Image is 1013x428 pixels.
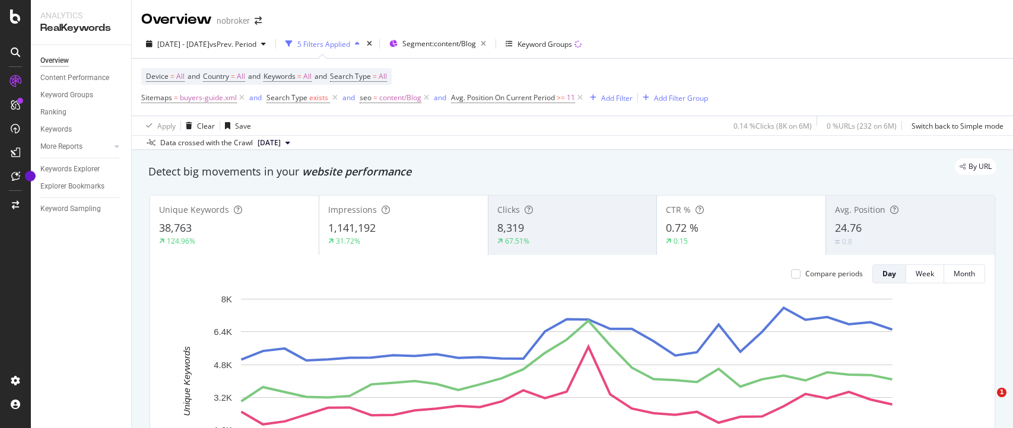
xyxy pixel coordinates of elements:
[214,360,232,370] text: 4.8K
[141,92,172,103] span: Sitemaps
[220,116,251,135] button: Save
[805,269,863,279] div: Compare periods
[497,204,520,215] span: Clicks
[188,71,200,81] span: and
[385,34,491,53] button: Segment:content/Blog
[40,21,122,35] div: RealKeywords
[40,9,122,21] div: Analytics
[585,91,633,105] button: Add Filter
[40,55,123,67] a: Overview
[40,89,93,101] div: Keyword Groups
[364,38,374,50] div: times
[249,92,262,103] div: and
[567,90,575,106] span: 11
[330,71,371,81] span: Search Type
[40,203,101,215] div: Keyword Sampling
[141,9,212,30] div: Overview
[255,17,262,25] div: arrow-right-arrow-left
[973,388,1001,416] iframe: Intercom live chat
[203,71,229,81] span: Country
[40,163,100,175] div: Keywords Explorer
[40,163,123,175] a: Keywords Explorer
[882,269,896,279] div: Day
[40,72,109,84] div: Content Performance
[281,34,364,53] button: 5 Filters Applied
[231,71,235,81] span: =
[944,264,985,283] button: Month
[968,163,992,170] span: By URL
[197,121,215,131] div: Clear
[955,158,996,175] div: legacy label
[217,15,250,27] div: nobroker
[557,92,565,103] span: >=
[249,92,262,103] button: and
[916,269,934,279] div: Week
[842,237,852,247] div: 0.8
[174,92,178,103] span: =
[379,68,387,85] span: All
[497,221,524,235] span: 8,319
[159,221,192,235] span: 38,763
[146,71,169,81] span: Device
[157,121,176,131] div: Apply
[954,269,975,279] div: Month
[181,116,215,135] button: Clear
[40,180,104,193] div: Explorer Bookmarks
[40,55,69,67] div: Overview
[167,236,195,246] div: 124.96%
[997,388,1006,397] span: 1
[434,92,446,103] div: and
[40,72,123,84] a: Content Performance
[157,39,209,49] span: [DATE] - [DATE]
[835,221,862,235] span: 24.76
[25,171,36,181] div: Tooltip anchor
[872,264,906,283] button: Day
[180,90,237,106] span: buyers-guide.xml
[912,121,1004,131] div: Switch back to Simple mode
[434,92,446,103] button: and
[253,136,295,150] button: [DATE]
[40,123,72,136] div: Keywords
[182,346,192,416] text: Unique Keywords
[40,140,111,153] a: More Reports
[221,294,232,304] text: 8K
[235,121,251,131] div: Save
[666,204,691,215] span: CTR %
[309,92,328,103] span: exists
[906,264,944,283] button: Week
[160,138,253,148] div: Data crossed with the Crawl
[297,71,301,81] span: =
[360,92,371,103] span: seo
[451,92,555,103] span: Avg. Position On Current Period
[379,90,421,106] span: content/Blog
[674,236,688,246] div: 0.15
[835,240,840,244] img: Equal
[40,180,123,193] a: Explorer Bookmarks
[40,123,123,136] a: Keywords
[835,204,885,215] span: Avg. Position
[214,392,232,403] text: 3.2K
[907,116,1004,135] button: Switch back to Simple mode
[258,138,281,148] span: 2025 Jul. 7th
[297,39,350,49] div: 5 Filters Applied
[501,34,586,53] button: Keyword Groups
[328,204,377,215] span: Impressions
[214,327,232,337] text: 6.4K
[827,121,897,131] div: 0 % URLs ( 232 on 6M )
[654,93,708,103] div: Add Filter Group
[666,221,698,235] span: 0.72 %
[342,92,355,103] button: and
[40,106,66,119] div: Ranking
[402,39,476,49] span: Segment: content/Blog
[303,68,312,85] span: All
[248,71,261,81] span: and
[40,203,123,215] a: Keyword Sampling
[373,92,377,103] span: =
[342,92,355,103] div: and
[315,71,327,81] span: and
[40,106,123,119] a: Ranking
[601,93,633,103] div: Add Filter
[141,34,271,53] button: [DATE] - [DATE]vsPrev. Period
[266,92,307,103] span: Search Type
[40,89,123,101] a: Keyword Groups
